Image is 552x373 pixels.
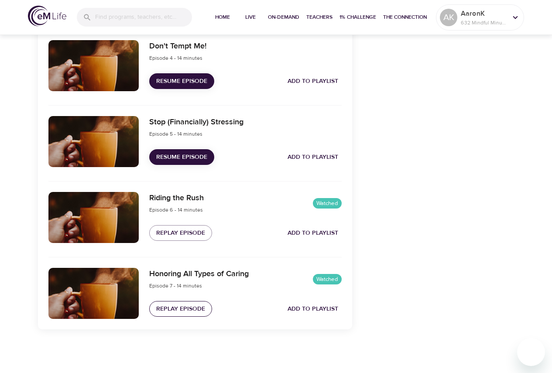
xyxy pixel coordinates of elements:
[156,228,205,239] span: Replay Episode
[284,73,342,89] button: Add to Playlist
[306,13,333,22] span: Teachers
[156,76,207,87] span: Resume Episode
[149,192,204,205] h6: Riding the Rush
[284,149,342,165] button: Add to Playlist
[149,206,203,213] span: Episode 6 - 14 minutes
[149,225,212,241] button: Replay Episode
[149,116,243,129] h6: Stop (Financially) Stressing
[288,228,338,239] span: Add to Playlist
[284,225,342,241] button: Add to Playlist
[149,73,214,89] button: Resume Episode
[461,19,507,27] p: 632 Mindful Minutes
[149,130,202,137] span: Episode 5 - 14 minutes
[440,9,457,26] div: AK
[339,13,376,22] span: 1% Challenge
[156,152,207,163] span: Resume Episode
[313,199,342,208] span: Watched
[95,8,192,27] input: Find programs, teachers, etc...
[149,149,214,165] button: Resume Episode
[461,8,507,19] p: AaronK
[149,55,202,62] span: Episode 4 - 14 minutes
[288,304,338,315] span: Add to Playlist
[156,304,205,315] span: Replay Episode
[212,13,233,22] span: Home
[284,301,342,317] button: Add to Playlist
[28,6,66,26] img: logo
[288,76,338,87] span: Add to Playlist
[313,275,342,284] span: Watched
[240,13,261,22] span: Live
[149,268,249,281] h6: Honoring All Types of Caring
[149,301,212,317] button: Replay Episode
[517,338,545,366] iframe: Button to launch messaging window
[149,282,202,289] span: Episode 7 - 14 minutes
[149,40,206,53] h6: Don't Tempt Me!
[268,13,299,22] span: On-Demand
[288,152,338,163] span: Add to Playlist
[383,13,427,22] span: The Connection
